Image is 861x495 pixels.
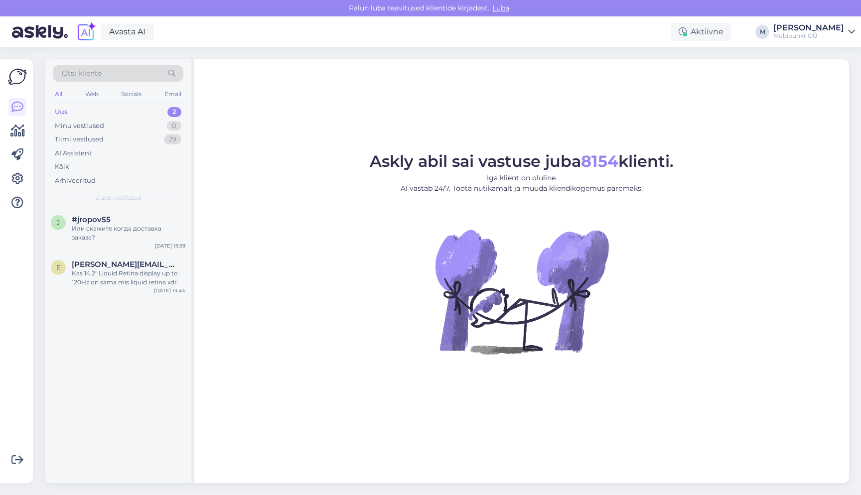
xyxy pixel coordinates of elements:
[162,88,183,101] div: Email
[57,219,60,226] span: j
[95,193,142,202] span: Uued vestlused
[62,68,102,79] span: Otsi kliente
[773,32,844,40] div: Mobipunkt OÜ
[755,25,769,39] div: M
[167,107,181,117] div: 2
[773,24,855,40] a: [PERSON_NAME]Mobipunkt OÜ
[671,23,731,41] div: Aktiivne
[53,88,64,101] div: All
[76,21,97,42] img: explore-ai
[55,107,68,117] div: Uus
[119,88,143,101] div: Socials
[55,148,92,158] div: AI Assistent
[56,263,60,271] span: e
[72,260,175,269] span: eero.druus@gmail.com
[55,121,104,131] div: Minu vestlused
[72,269,185,287] div: Kas 14.2" Liquid Retina display up to 120Hz on sama mis liquid retina xdr
[83,88,101,101] div: Web
[55,176,96,186] div: Arhiveeritud
[581,151,618,171] b: 8154
[72,215,111,224] span: #jropov55
[101,23,154,40] a: Avasta AI
[489,3,512,12] span: Luba
[164,134,181,144] div: 29
[55,162,69,172] div: Kõik
[432,202,611,381] img: No Chat active
[167,121,181,131] div: 0
[55,134,104,144] div: Tiimi vestlused
[370,151,674,171] span: Askly abil sai vastuse juba klienti.
[155,242,185,249] div: [DATE] 15:59
[370,173,674,194] p: Iga klient on oluline. AI vastab 24/7. Tööta nutikamalt ja muuda kliendikogemus paremaks.
[773,24,844,32] div: [PERSON_NAME]
[72,224,185,242] div: Или скажите когда доставка заказа?
[8,67,27,86] img: Askly Logo
[154,287,185,294] div: [DATE] 13:44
